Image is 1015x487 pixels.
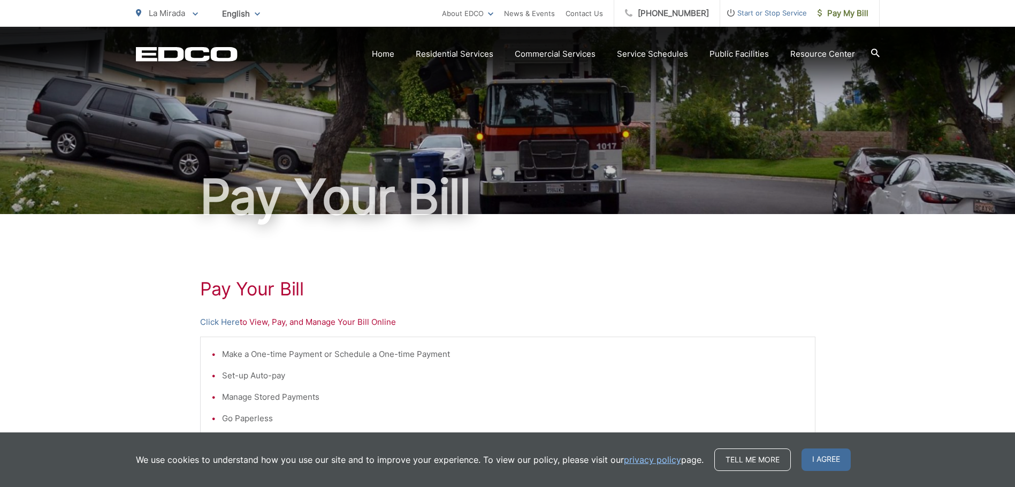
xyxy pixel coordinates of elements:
[136,47,238,62] a: EDCD logo. Return to the homepage.
[566,7,603,20] a: Contact Us
[222,348,804,361] li: Make a One-time Payment or Schedule a One-time Payment
[617,48,688,60] a: Service Schedules
[200,316,815,329] p: to View, Pay, and Manage Your Bill Online
[222,412,804,425] li: Go Paperless
[222,391,804,404] li: Manage Stored Payments
[222,369,804,382] li: Set-up Auto-pay
[818,7,868,20] span: Pay My Bill
[790,48,855,60] a: Resource Center
[624,453,681,466] a: privacy policy
[442,7,493,20] a: About EDCO
[709,48,769,60] a: Public Facilities
[372,48,394,60] a: Home
[200,278,815,300] h1: Pay Your Bill
[149,8,185,18] span: La Mirada
[802,448,851,471] span: I agree
[136,453,704,466] p: We use cookies to understand how you use our site and to improve your experience. To view our pol...
[214,4,268,23] span: English
[515,48,596,60] a: Commercial Services
[416,48,493,60] a: Residential Services
[136,170,880,224] h1: Pay Your Bill
[200,316,240,329] a: Click Here
[504,7,555,20] a: News & Events
[714,448,791,471] a: Tell me more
